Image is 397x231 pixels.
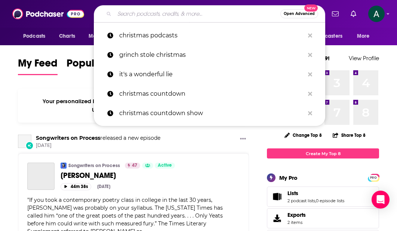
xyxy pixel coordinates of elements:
[94,5,325,22] div: Search podcasts, credits, & more...
[36,135,160,142] h3: released a new episode
[237,135,249,144] button: Show More Button
[89,31,115,41] span: Monitoring
[287,190,298,197] span: Lists
[287,212,306,218] span: Exports
[315,198,316,203] span: ,
[158,162,172,169] span: Active
[97,184,110,189] div: [DATE]
[23,31,45,41] span: Podcasts
[155,163,175,169] a: Active
[27,163,55,190] a: Paul Muldoon
[284,12,315,16] span: Open Advanced
[369,175,378,180] a: PRO
[61,183,91,190] button: 44m 38s
[280,130,326,140] button: Change Top 8
[18,89,249,123] div: Your personalized Feed is curated based on the Podcasts, Creators, Users, and Lists that you Follow.
[280,9,318,18] button: Open AdvancedNew
[267,148,379,158] a: Create My Top 8
[94,84,325,104] a: christmas countdown
[18,57,58,75] a: My Feed
[369,175,378,181] span: PRO
[287,220,306,225] span: 2 items
[270,191,284,202] a: Lists
[61,163,67,169] img: Songwriters on Process
[119,65,304,84] p: it's a wonderful lie
[270,213,284,224] span: Exports
[119,26,304,45] p: christmas podcasts
[267,208,379,228] a: Exports
[36,135,100,141] a: Songwriters on Process
[368,6,385,22] img: User Profile
[94,104,325,123] a: christmas countdown show
[372,191,390,209] div: Open Intercom Messenger
[12,7,84,21] img: Podchaser - Follow, Share and Rate Podcasts
[304,4,318,12] span: New
[59,31,75,41] span: Charts
[279,174,298,181] div: My Pro
[83,29,125,43] button: open menu
[94,65,325,84] a: it's a wonderful lie
[36,142,160,149] span: [DATE]
[302,29,353,43] button: open menu
[132,162,137,169] span: 47
[368,6,385,22] button: Show profile menu
[349,55,379,62] a: View Profile
[67,57,130,74] span: Popular Feed
[368,6,385,22] span: Logged in as ashley88139
[94,45,325,65] a: grinch stole christmas
[67,57,130,75] a: Popular Feed
[125,163,140,169] a: 47
[18,135,31,148] a: Songwriters on Process
[287,190,344,197] a: Lists
[348,7,359,20] a: Show notifications dropdown
[61,171,240,180] a: [PERSON_NAME]
[316,198,344,203] a: 0 episode lists
[25,141,34,150] div: New Episode
[61,171,116,180] span: [PERSON_NAME]
[94,26,325,45] a: christmas podcasts
[329,7,342,20] a: Show notifications dropdown
[119,104,304,123] p: christmas countdown show
[287,198,315,203] a: 2 podcast lists
[18,57,58,74] span: My Feed
[352,29,379,43] button: open menu
[332,128,366,142] button: Share Top 8
[18,29,55,43] button: open menu
[267,187,379,207] span: Lists
[114,8,280,20] input: Search podcasts, credits, & more...
[54,29,80,43] a: Charts
[68,163,120,169] a: Songwriters on Process
[119,45,304,65] p: grinch stole christmas
[357,31,370,41] span: More
[119,84,304,104] p: christmas countdown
